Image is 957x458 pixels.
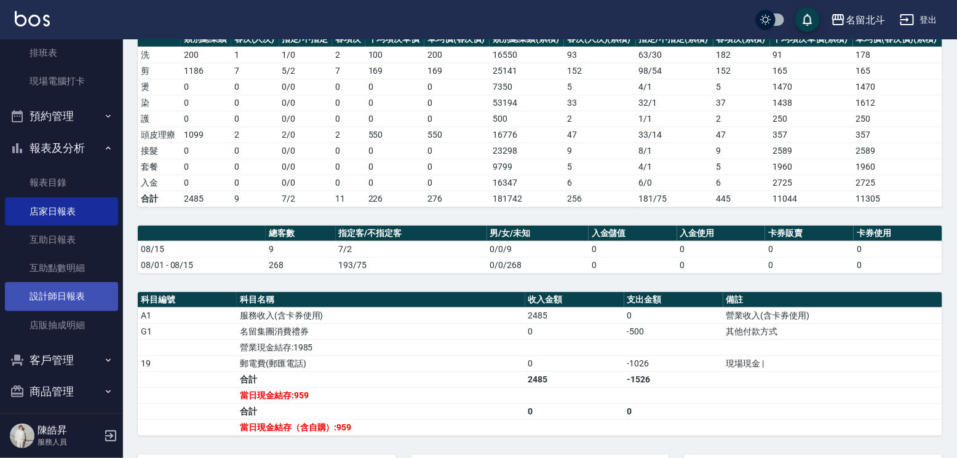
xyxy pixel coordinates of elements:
[231,63,279,79] td: 7
[365,127,424,143] td: 550
[237,339,525,355] td: 營業現金結存:1985
[231,191,279,207] td: 9
[624,323,723,339] td: -500
[279,143,333,159] td: 0 / 0
[636,143,713,159] td: 8 / 1
[332,63,365,79] td: 7
[854,241,942,257] td: 0
[424,127,490,143] td: 550
[770,175,853,191] td: 2725
[487,241,589,257] td: 0/0/9
[237,355,525,371] td: 郵電費(郵匯電話)
[231,79,279,95] td: 0
[138,95,181,111] td: 染
[636,79,713,95] td: 4 / 1
[332,95,365,111] td: 0
[624,371,723,387] td: -1526
[589,241,677,257] td: 0
[332,175,365,191] td: 0
[624,355,723,371] td: -1026
[231,111,279,127] td: 0
[138,159,181,175] td: 套餐
[5,100,118,132] button: 預約管理
[723,307,942,323] td: 營業收入(含卡券使用)
[624,403,723,419] td: 0
[231,95,279,111] td: 0
[624,307,723,323] td: 0
[490,63,564,79] td: 25141
[770,143,853,159] td: 2589
[853,159,942,175] td: 1960
[279,159,333,175] td: 0 / 0
[424,159,490,175] td: 0
[181,63,231,79] td: 1186
[237,292,525,308] th: 科目名稱
[564,175,636,191] td: 6
[853,127,942,143] td: 357
[332,79,365,95] td: 0
[564,191,636,207] td: 256
[138,292,237,308] th: 科目編號
[770,159,853,175] td: 1960
[332,159,365,175] td: 0
[5,282,118,310] a: 設計師日報表
[181,47,231,63] td: 200
[636,111,713,127] td: 1 / 1
[895,9,942,31] button: 登出
[564,143,636,159] td: 9
[490,175,564,191] td: 16347
[636,95,713,111] td: 32 / 1
[38,424,100,436] h5: 陳皓昇
[279,111,333,127] td: 0 / 0
[424,47,490,63] td: 200
[279,79,333,95] td: 0 / 0
[490,143,564,159] td: 23298
[826,7,890,33] button: 名留北斗
[332,47,365,63] td: 2
[138,307,237,323] td: A1
[424,111,490,127] td: 0
[564,95,636,111] td: 33
[5,226,118,254] a: 互助日報表
[424,175,490,191] td: 0
[487,226,589,242] th: 男/女/未知
[490,47,564,63] td: 16550
[853,63,942,79] td: 165
[365,95,424,111] td: 0
[5,344,118,376] button: 客戶管理
[181,143,231,159] td: 0
[38,436,100,448] p: 服務人員
[490,111,564,127] td: 500
[677,226,766,242] th: 入金使用
[765,226,854,242] th: 卡券販賣
[5,376,118,408] button: 商品管理
[713,175,770,191] td: 6
[713,63,770,79] td: 152
[332,111,365,127] td: 0
[332,127,365,143] td: 2
[713,143,770,159] td: 9
[487,257,589,273] td: 0/0/268
[266,257,335,273] td: 268
[853,175,942,191] td: 2725
[237,307,525,323] td: 服務收入(含卡券使用)
[279,47,333,63] td: 1 / 0
[231,127,279,143] td: 2
[365,79,424,95] td: 0
[279,63,333,79] td: 5 / 2
[237,323,525,339] td: 名留集團消費禮券
[564,63,636,79] td: 152
[365,47,424,63] td: 100
[138,191,181,207] td: 合計
[5,197,118,226] a: 店家日報表
[846,12,885,28] div: 名留北斗
[5,311,118,339] a: 店販抽成明細
[713,47,770,63] td: 182
[138,175,181,191] td: 入金
[770,95,853,111] td: 1438
[279,191,333,207] td: 7/2
[10,424,34,448] img: Person
[181,175,231,191] td: 0
[231,175,279,191] td: 0
[564,127,636,143] td: 47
